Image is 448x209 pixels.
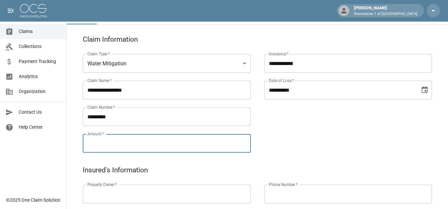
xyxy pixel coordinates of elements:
span: Payment Tracking [19,58,61,65]
div: © 2025 One Claim Solution [6,197,60,203]
span: Help Center [19,124,61,131]
span: Collections [19,43,61,50]
label: Insurance [269,51,289,57]
span: Organization [19,88,61,95]
button: open drawer [4,4,17,17]
p: Restoration 1 of [GEOGRAPHIC_DATA] [354,11,417,17]
label: Claim Name [87,78,112,83]
div: Water Mitigation [83,54,251,73]
button: Choose date, selected date is Sep 1, 2025 [418,83,431,97]
label: Phone Number [269,182,298,187]
span: Contact Us [19,109,61,116]
label: Claim Type [87,51,110,57]
label: Property Owner [87,182,117,187]
span: Claims [19,28,61,35]
span: Analytics [19,73,61,80]
label: Date of Loss [269,78,294,83]
label: Amount [87,131,104,137]
img: ocs-logo-white-transparent.png [20,4,47,17]
div: [PERSON_NAME] [351,5,420,17]
label: Claim Number [87,104,115,110]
